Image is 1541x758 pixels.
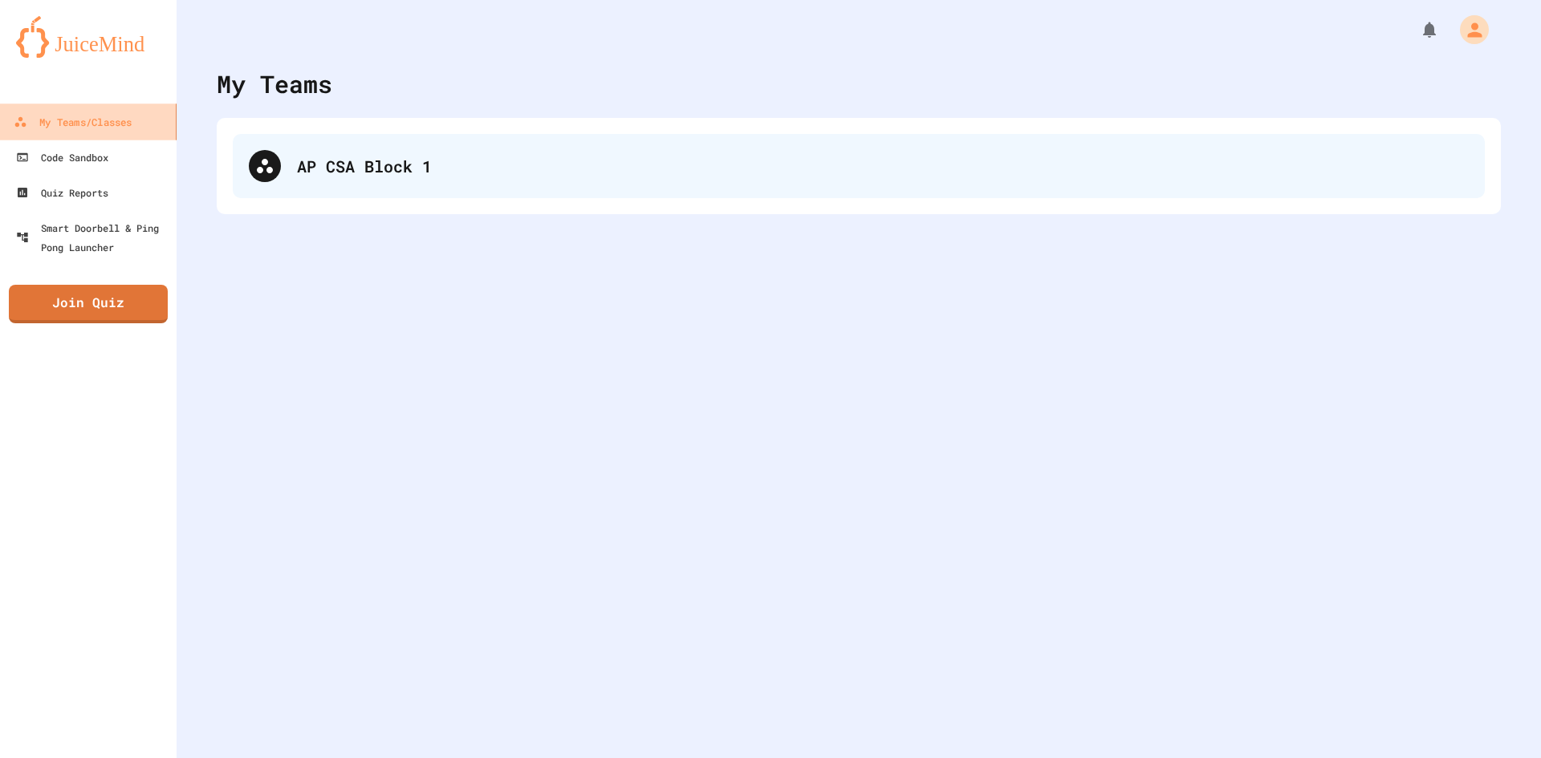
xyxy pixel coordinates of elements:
[16,148,108,167] div: Code Sandbox
[16,16,161,58] img: logo-orange.svg
[16,218,170,257] div: Smart Doorbell & Ping Pong Launcher
[1443,11,1493,48] div: My Account
[217,66,332,102] div: My Teams
[9,285,168,323] a: Join Quiz
[233,134,1485,198] div: AP CSA Block 1
[297,154,1469,178] div: AP CSA Block 1
[14,112,132,132] div: My Teams/Classes
[1390,16,1443,43] div: My Notifications
[16,183,108,202] div: Quiz Reports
